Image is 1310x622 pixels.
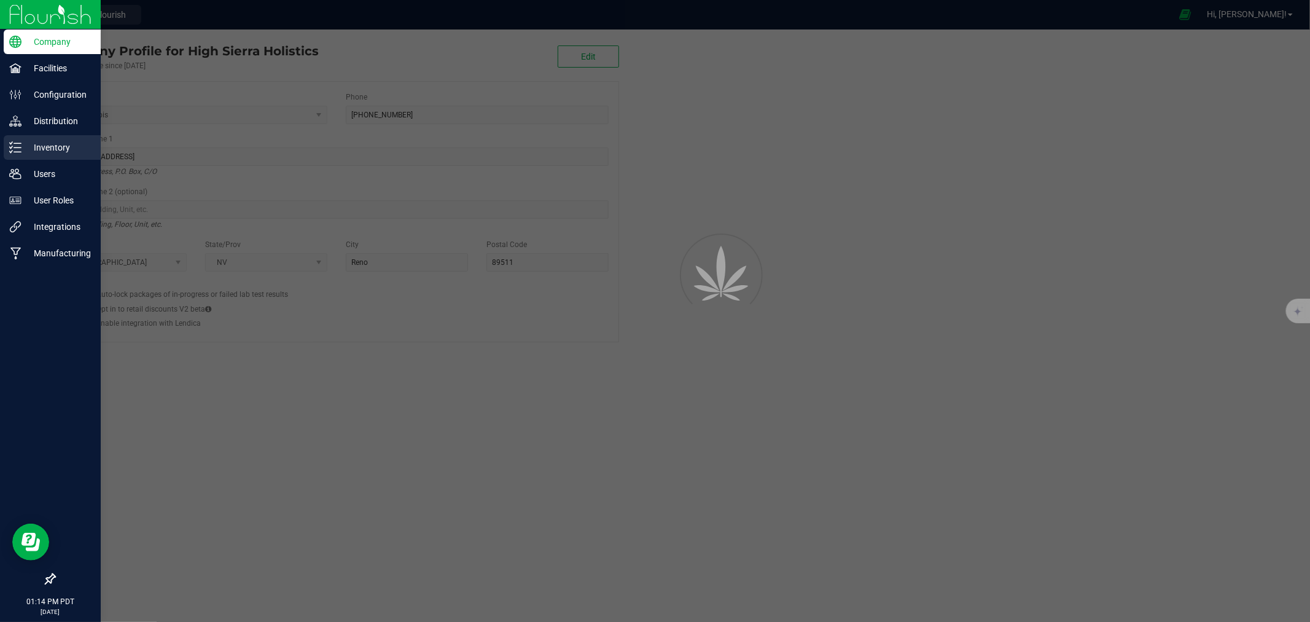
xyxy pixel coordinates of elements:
[21,61,95,76] p: Facilities
[21,34,95,49] p: Company
[6,596,95,607] p: 01:14 PM PDT
[9,89,21,101] inline-svg: Configuration
[21,87,95,102] p: Configuration
[9,194,21,207] inline-svg: User Roles
[21,140,95,155] p: Inventory
[9,115,21,127] inline-svg: Distribution
[12,524,49,561] iframe: Resource center
[9,221,21,233] inline-svg: Integrations
[9,168,21,180] inline-svg: Users
[21,219,95,234] p: Integrations
[9,62,21,74] inline-svg: Facilities
[9,141,21,154] inline-svg: Inventory
[6,607,95,616] p: [DATE]
[21,114,95,128] p: Distribution
[21,193,95,208] p: User Roles
[21,246,95,261] p: Manufacturing
[9,36,21,48] inline-svg: Company
[21,167,95,181] p: Users
[9,247,21,259] inline-svg: Manufacturing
